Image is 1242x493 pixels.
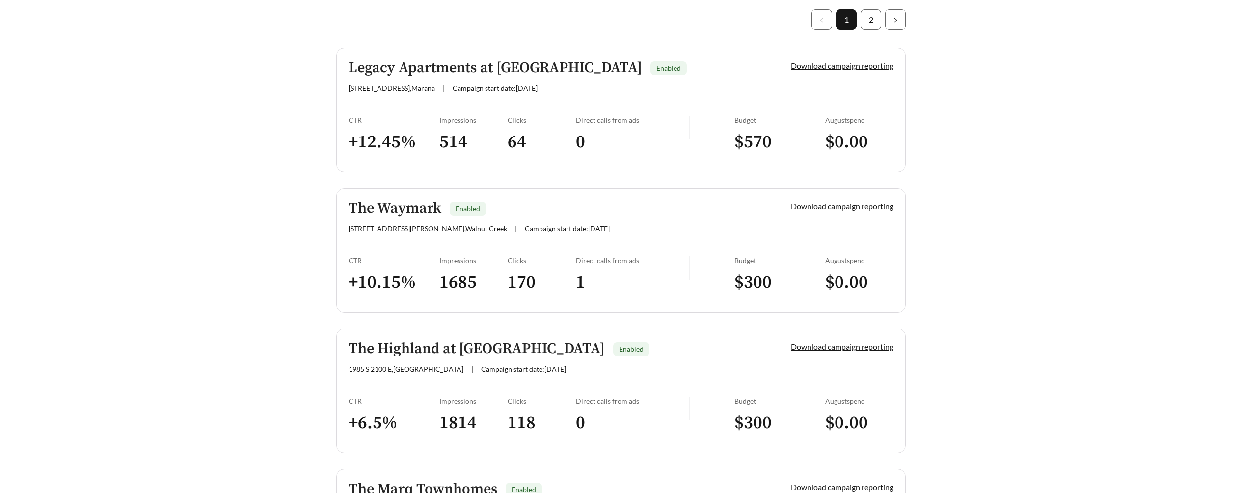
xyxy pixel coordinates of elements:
[885,9,906,30] button: right
[349,397,439,405] div: CTR
[825,256,893,265] div: August spend
[349,341,605,357] h5: The Highland at [GEOGRAPHIC_DATA]
[349,365,463,373] span: 1985 S 2100 E , [GEOGRAPHIC_DATA]
[508,116,576,124] div: Clicks
[349,200,441,217] h5: The Waymark
[837,10,856,29] a: 1
[349,412,439,434] h3: + 6.5 %
[811,9,832,30] li: Previous Page
[576,256,689,265] div: Direct calls from ads
[439,256,508,265] div: Impressions
[508,256,576,265] div: Clicks
[576,397,689,405] div: Direct calls from ads
[508,412,576,434] h3: 118
[791,201,893,211] a: Download campaign reporting
[892,17,898,23] span: right
[576,131,689,153] h3: 0
[525,224,610,233] span: Campaign start date: [DATE]
[336,48,906,172] a: Legacy Apartments at [GEOGRAPHIC_DATA]Enabled[STREET_ADDRESS],Marana|Campaign start date:[DATE]Do...
[791,342,893,351] a: Download campaign reporting
[471,365,473,373] span: |
[515,224,517,233] span: |
[861,9,881,30] li: 2
[734,116,825,124] div: Budget
[734,131,825,153] h3: $ 570
[349,84,435,92] span: [STREET_ADDRESS] , Marana
[439,272,508,294] h3: 1685
[481,365,566,373] span: Campaign start date: [DATE]
[508,397,576,405] div: Clicks
[825,397,893,405] div: August spend
[349,272,439,294] h3: + 10.15 %
[508,131,576,153] h3: 64
[439,412,508,434] h3: 1814
[576,116,689,124] div: Direct calls from ads
[439,131,508,153] h3: 514
[349,60,642,76] h5: Legacy Apartments at [GEOGRAPHIC_DATA]
[439,397,508,405] div: Impressions
[576,272,689,294] h3: 1
[734,256,825,265] div: Budget
[734,412,825,434] h3: $ 300
[825,131,893,153] h3: $ 0.00
[439,116,508,124] div: Impressions
[443,84,445,92] span: |
[453,84,538,92] span: Campaign start date: [DATE]
[791,61,893,70] a: Download campaign reporting
[825,412,893,434] h3: $ 0.00
[349,131,439,153] h3: + 12.45 %
[791,482,893,492] a: Download campaign reporting
[825,272,893,294] h3: $ 0.00
[508,272,576,294] h3: 170
[811,9,832,30] button: left
[336,329,906,453] a: The Highland at [GEOGRAPHIC_DATA]Enabled1985 S 2100 E,[GEOGRAPHIC_DATA]|Campaign start date:[DATE...
[349,116,439,124] div: CTR
[734,397,825,405] div: Budget
[836,9,857,30] li: 1
[734,272,825,294] h3: $ 300
[885,9,906,30] li: Next Page
[861,10,881,29] a: 2
[336,188,906,313] a: The WaymarkEnabled[STREET_ADDRESS][PERSON_NAME],Walnut Creek|Campaign start date:[DATE]Download c...
[825,116,893,124] div: August spend
[349,224,507,233] span: [STREET_ADDRESS][PERSON_NAME] , Walnut Creek
[656,64,681,72] span: Enabled
[619,345,644,353] span: Enabled
[576,412,689,434] h3: 0
[456,204,480,213] span: Enabled
[819,17,825,23] span: left
[349,256,439,265] div: CTR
